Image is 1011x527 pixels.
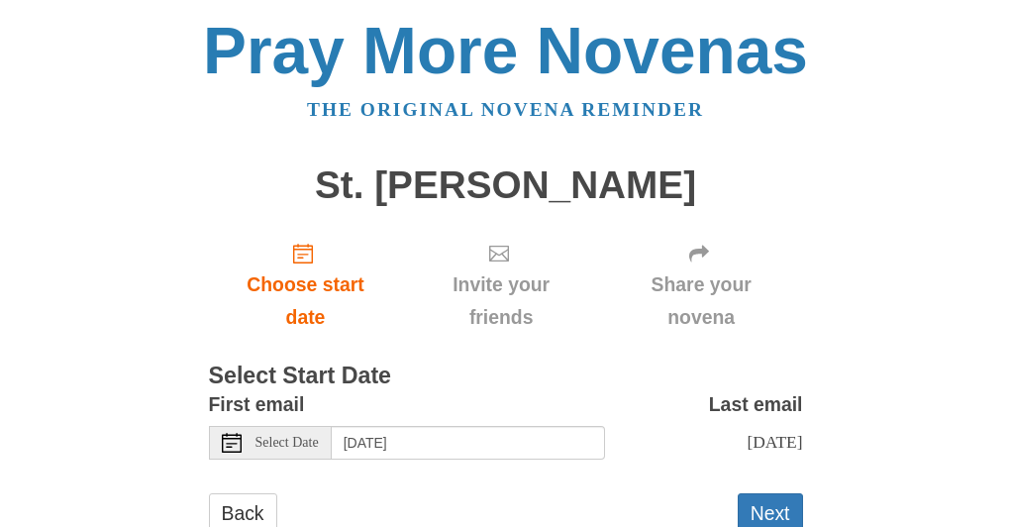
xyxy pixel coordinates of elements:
h1: St. [PERSON_NAME] [209,164,803,207]
a: Pray More Novenas [203,14,808,87]
span: Select Date [255,436,319,450]
a: The original novena reminder [307,99,704,120]
span: Choose start date [229,268,383,334]
div: Click "Next" to confirm your start date first. [402,226,599,344]
h3: Select Start Date [209,364,803,389]
span: Share your novena [620,268,783,334]
div: Click "Next" to confirm your start date first. [600,226,803,344]
a: Choose start date [209,226,403,344]
label: First email [209,388,305,421]
label: Last email [709,388,803,421]
span: [DATE] [747,432,802,452]
span: Invite your friends [422,268,579,334]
